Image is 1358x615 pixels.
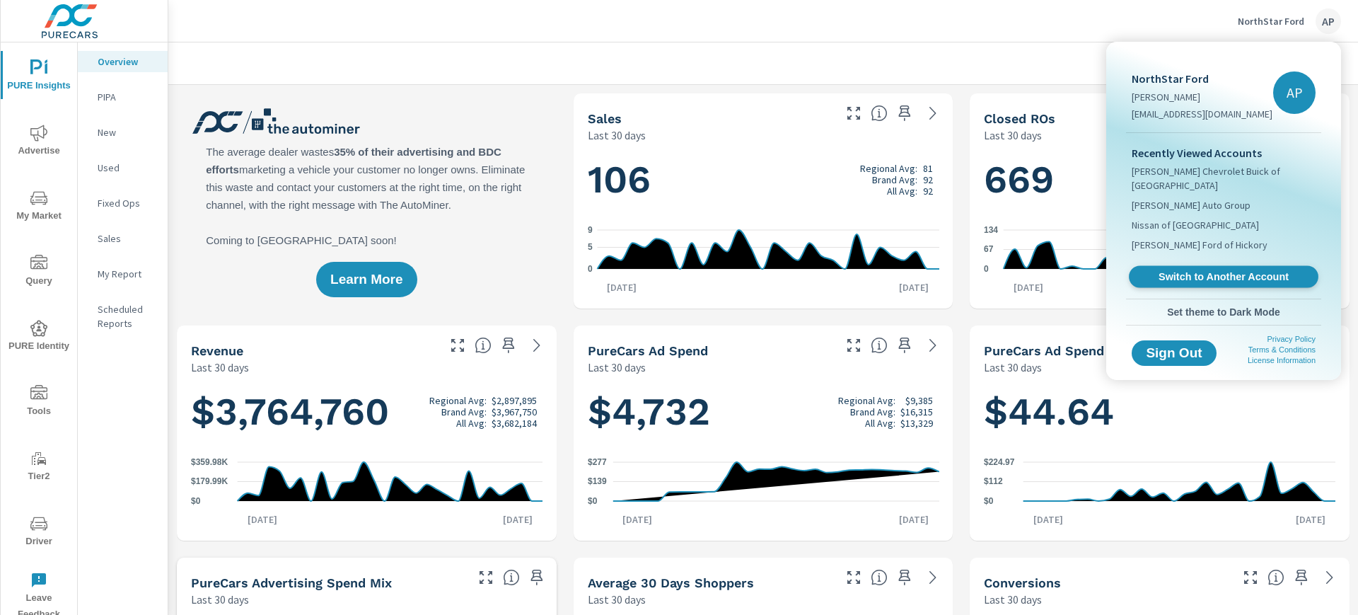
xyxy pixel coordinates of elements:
[1126,299,1321,325] button: Set theme to Dark Mode
[1132,90,1272,104] p: [PERSON_NAME]
[1129,266,1318,288] a: Switch to Another Account
[1132,218,1259,232] span: Nissan of [GEOGRAPHIC_DATA]
[1273,71,1316,114] div: AP
[1267,335,1316,343] a: Privacy Policy
[1132,164,1316,192] span: [PERSON_NAME] Chevrolet Buick of [GEOGRAPHIC_DATA]
[1132,70,1272,87] p: NorthStar Ford
[1248,356,1316,364] a: License Information
[1132,340,1217,366] button: Sign Out
[1143,347,1205,360] span: Sign Out
[1132,306,1316,318] span: Set theme to Dark Mode
[1132,107,1272,121] p: [EMAIL_ADDRESS][DOMAIN_NAME]
[1137,270,1310,284] span: Switch to Another Account
[1132,144,1316,161] p: Recently Viewed Accounts
[1132,198,1250,212] span: [PERSON_NAME] Auto Group
[1132,238,1267,252] span: [PERSON_NAME] Ford of Hickory
[1248,345,1316,354] a: Terms & Conditions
